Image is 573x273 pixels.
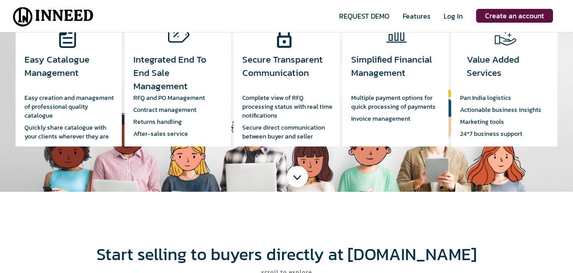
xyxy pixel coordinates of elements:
[24,52,115,92] p: Easy Catalogue management
[24,93,115,122] p: Easy creation and management of professional quality catalogue
[242,123,333,143] p: Secure direct communication between buyer and seller
[460,52,551,92] p: Value added services
[351,52,442,92] p: Simplified financial management
[9,6,98,28] img: Inneed
[133,52,224,92] p: Integrated End to End Sale management
[133,93,224,104] p: RFQ and PO Management
[476,9,553,23] a: Create an account
[403,11,430,32] span: Features
[133,129,224,140] p: After-sales service
[460,105,551,116] p: Actionable business insights
[24,123,115,143] p: Quickly share catalogue with your clients wherever they are
[460,117,551,128] p: Marketing tools
[460,93,551,104] p: Pan India logistics
[460,129,551,140] p: 24*7 business support
[133,117,224,128] p: Returns handling
[444,11,463,32] span: Log In
[351,93,442,113] p: Multiple payment options for quick processing of payments
[339,11,389,32] span: REQUEST DEMO
[242,93,333,122] p: Complete view of RFQ processing status with real time notifications
[133,105,224,116] p: Contract management
[351,114,442,125] p: Invoice management
[242,52,333,92] p: Secure Transparent Communication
